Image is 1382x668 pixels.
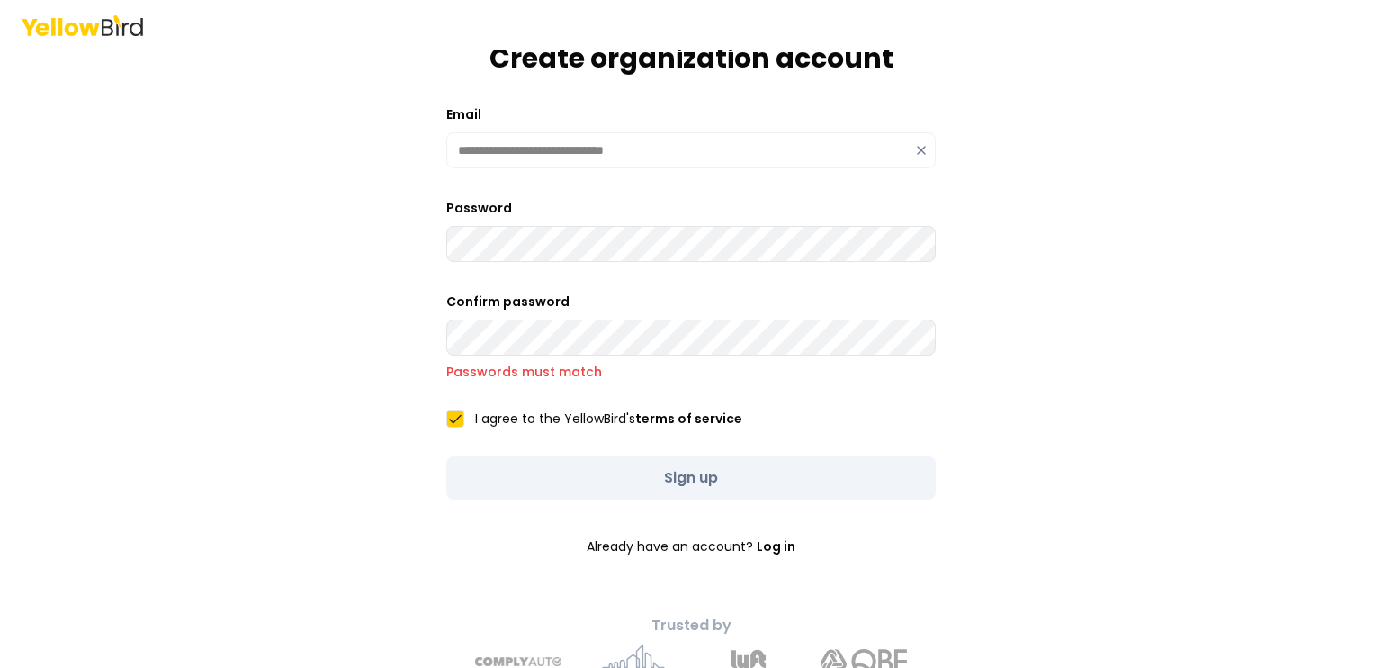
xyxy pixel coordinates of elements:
p: Trusted by [446,615,936,636]
label: Password [446,199,512,217]
label: Confirm password [446,293,570,311]
label: I agree to the YellowBird's [475,412,742,425]
label: Email [446,105,481,123]
p: Already have an account? [446,528,936,564]
a: terms of service [635,410,742,428]
a: Log in [757,528,795,564]
h1: Create organization account [489,42,893,75]
p: Passwords must match [446,363,936,381]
